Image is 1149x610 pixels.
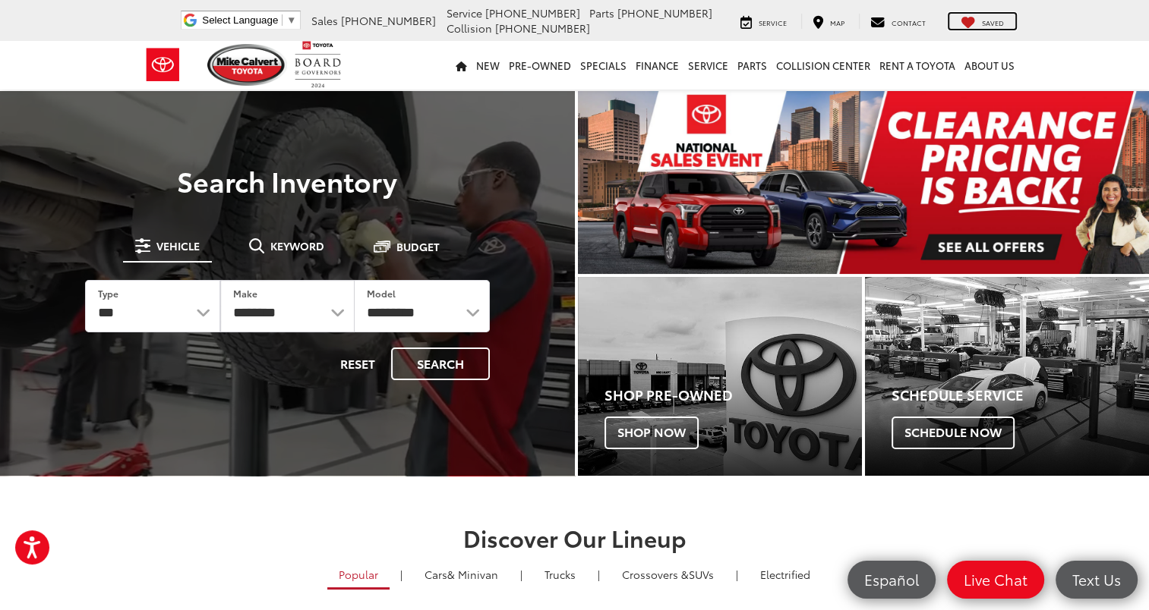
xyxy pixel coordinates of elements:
a: Schedule Service Schedule Now [865,277,1149,476]
div: Toyota [578,277,862,476]
span: Saved [982,17,1004,27]
a: Trucks [533,561,587,587]
button: Search [391,347,490,380]
a: Specials [576,41,631,90]
a: Text Us [1056,561,1138,599]
span: Contact [892,17,926,27]
span: & Minivan [447,567,498,582]
a: New [472,41,504,90]
a: Popular [327,561,390,590]
a: Español [848,561,936,599]
span: Español [857,570,926,589]
span: Text Us [1065,570,1128,589]
a: Map [801,14,856,29]
a: Shop Pre-Owned Shop Now [578,277,862,476]
span: Shop Now [604,417,699,448]
span: Sales [311,13,338,28]
a: Service [729,14,798,29]
span: Vehicle [156,241,200,251]
span: Schedule Now [892,417,1015,448]
span: [PHONE_NUMBER] [485,5,580,20]
h2: Discover Our Lineup [39,525,1110,550]
h4: Shop Pre-Owned [604,388,862,403]
label: Type [98,287,118,300]
li: | [396,567,406,582]
span: Map [830,17,844,27]
h4: Schedule Service [892,388,1149,403]
span: Service [759,17,787,27]
a: Finance [631,41,683,90]
a: Parts [733,41,772,90]
a: My Saved Vehicles [949,14,1015,29]
span: Crossovers & [622,567,689,582]
a: SUVs [611,561,725,587]
span: ▼ [286,14,296,26]
span: Service [447,5,482,20]
a: Live Chat [947,561,1044,599]
a: Select Language​ [202,14,296,26]
a: Pre-Owned [504,41,576,90]
h3: Search Inventory [64,165,511,196]
span: [PHONE_NUMBER] [495,20,590,36]
li: | [516,567,526,582]
img: Toyota [134,40,191,90]
span: Collision [447,20,492,36]
span: Parts [589,5,614,20]
a: Service [683,41,733,90]
span: Budget [396,241,440,252]
span: Keyword [270,241,324,251]
a: Cars [413,561,510,587]
li: | [594,567,604,582]
label: Model [367,287,396,300]
span: [PHONE_NUMBER] [341,13,436,28]
a: Collision Center [772,41,875,90]
li: | [732,567,742,582]
img: Mike Calvert Toyota [207,44,288,86]
span: [PHONE_NUMBER] [617,5,712,20]
a: Contact [859,14,937,29]
a: About Us [960,41,1019,90]
button: Reset [327,347,388,380]
div: Toyota [865,277,1149,476]
label: Make [233,287,257,300]
a: Electrified [749,561,822,587]
span: Select Language [202,14,278,26]
span: Live Chat [956,570,1035,589]
a: Home [451,41,472,90]
a: Rent a Toyota [875,41,960,90]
